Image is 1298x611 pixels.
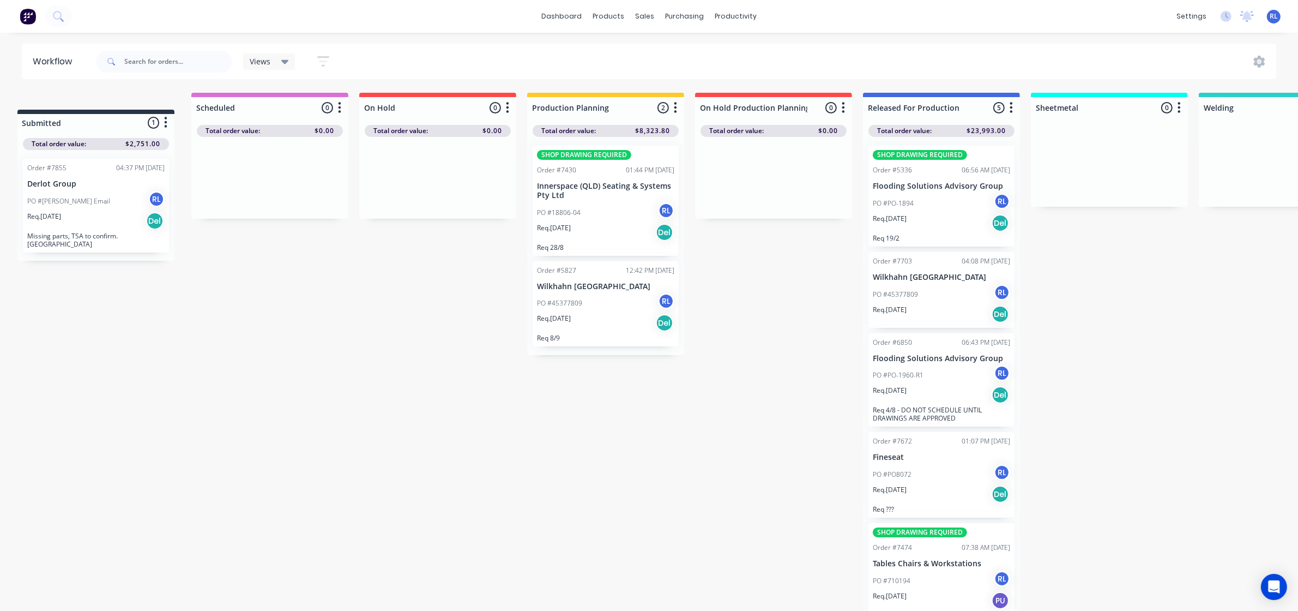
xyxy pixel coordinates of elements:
[124,51,232,73] input: Search for orders...
[250,56,270,67] span: Views
[993,102,1005,113] span: 5
[868,102,975,113] input: Enter column name…
[373,126,428,136] span: Total order value:
[700,102,807,113] input: Enter column name…
[20,8,36,25] img: Factory
[364,102,472,113] input: Enter column name…
[709,126,764,136] span: Total order value:
[1171,8,1212,25] div: settings
[33,55,77,68] div: Workflow
[206,126,260,136] span: Total order value:
[967,126,1006,136] span: $23,993.00
[1261,574,1287,600] div: Open Intercom Messenger
[877,126,932,136] span: Total order value:
[482,126,502,136] span: $0.00
[532,102,639,113] input: Enter column name…
[657,102,669,113] span: 2
[1270,11,1278,21] span: RL
[660,8,709,25] div: purchasing
[196,102,304,113] input: Enter column name…
[536,8,587,25] a: dashboard
[1161,102,1173,113] span: 0
[635,126,670,136] span: $8,323.80
[630,8,660,25] div: sales
[315,126,334,136] span: $0.00
[1036,102,1143,113] input: Enter column name…
[322,102,333,113] span: 0
[490,102,501,113] span: 0
[587,8,630,25] div: products
[541,126,596,136] span: Total order value:
[709,8,762,25] div: productivity
[818,126,838,136] span: $0.00
[825,102,837,113] span: 0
